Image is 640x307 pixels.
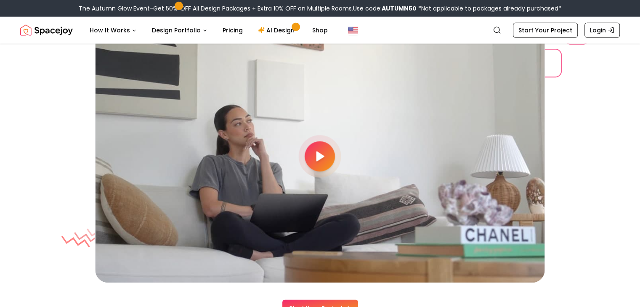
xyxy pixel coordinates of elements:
[348,25,358,35] img: United States
[20,17,620,44] nav: Global
[83,22,143,39] button: How It Works
[20,22,73,39] a: Spacejoy
[417,4,561,13] span: *Not applicable to packages already purchased*
[20,22,73,39] img: Spacejoy Logo
[584,23,620,38] a: Login
[83,22,335,39] nav: Main
[145,22,214,39] button: Design Portfolio
[251,22,304,39] a: AI Design
[353,4,417,13] span: Use code:
[382,4,417,13] b: AUTUMN50
[95,30,545,283] img: Video thumbnail
[305,22,335,39] a: Shop
[79,4,561,13] div: The Autumn Glow Event-Get 50% OFF All Design Packages + Extra 10% OFF on Multiple Rooms.
[513,23,578,38] a: Start Your Project
[216,22,250,39] a: Pricing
